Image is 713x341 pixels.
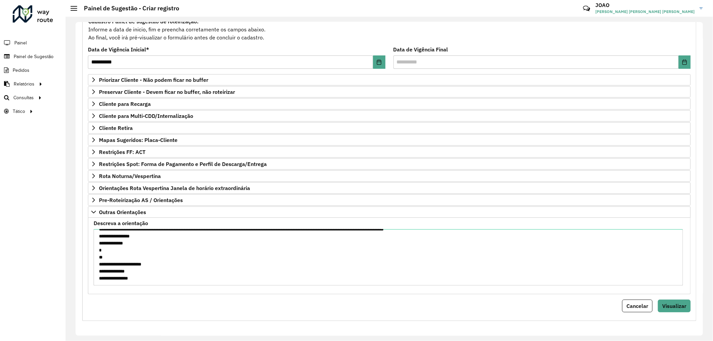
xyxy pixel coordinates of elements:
button: Visualizar [658,300,691,312]
span: Painel de Sugestão [14,53,53,60]
a: Cliente para Recarga [88,98,691,110]
span: Cancelar [626,303,648,309]
span: Cliente para Multi-CDD/Internalização [99,113,193,119]
span: Preservar Cliente - Devem ficar no buffer, não roteirizar [99,89,235,95]
a: Pre-Roteirização AS / Orientações [88,194,691,206]
a: Cliente Retira [88,122,691,134]
span: Orientações Rota Vespertina Janela de horário extraordinária [99,185,250,191]
strong: Cadastro Painel de sugestão de roteirização: [88,18,199,25]
a: Cliente para Multi-CDD/Internalização [88,110,691,122]
span: [PERSON_NAME] [PERSON_NAME] [PERSON_NAME] [595,9,695,15]
a: Contato Rápido [579,1,594,16]
span: Priorizar Cliente - Não podem ficar no buffer [99,77,208,82]
span: Cliente para Recarga [99,101,151,107]
span: Pre-Roteirização AS / Orientações [99,197,183,203]
h2: Painel de Sugestão - Criar registro [77,5,179,12]
span: Tático [13,108,25,115]
a: Orientações Rota Vespertina Janela de horário extraordinária [88,182,691,194]
a: Mapas Sugeridos: Placa-Cliente [88,134,691,146]
span: Outras Orientações [99,209,146,215]
a: Restrições FF: ACT [88,146,691,158]
a: Priorizar Cliente - Não podem ficar no buffer [88,74,691,86]
a: Outras Orientações [88,206,691,218]
a: Restrições Spot: Forma de Pagamento e Perfil de Descarga/Entrega [88,158,691,170]
a: Preservar Cliente - Devem ficar no buffer, não roteirizar [88,86,691,98]
span: Restrições FF: ACT [99,149,145,155]
span: Relatórios [14,80,34,88]
span: Visualizar [662,303,686,309]
button: Cancelar [622,300,652,312]
span: Mapas Sugeridos: Placa-Cliente [99,137,177,143]
span: Restrições Spot: Forma de Pagamento e Perfil de Descarga/Entrega [99,161,267,167]
a: Rota Noturna/Vespertina [88,170,691,182]
label: Descreva a orientação [94,219,148,227]
div: Informe a data de inicio, fim e preencha corretamente os campos abaixo. Ao final, você irá pré-vi... [88,17,691,42]
span: Consultas [13,94,34,101]
label: Data de Vigência Inicial [88,45,149,53]
span: Pedidos [13,67,29,74]
span: Painel [14,39,27,46]
span: Rota Noturna/Vespertina [99,173,161,179]
button: Choose Date [679,55,691,69]
label: Data de Vigência Final [393,45,448,53]
div: Outras Orientações [88,218,691,294]
span: Cliente Retira [99,125,133,131]
h3: JOAO [595,2,695,8]
button: Choose Date [373,55,385,69]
